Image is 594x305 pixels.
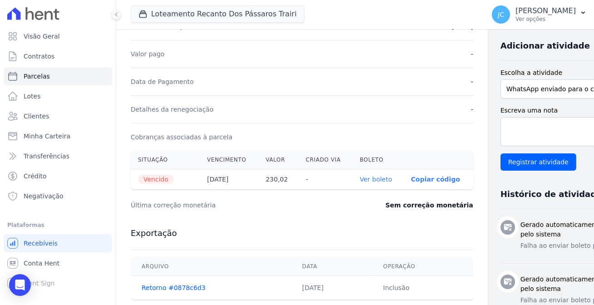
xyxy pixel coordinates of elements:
[24,192,64,201] span: Negativação
[299,151,353,169] th: Criado via
[7,220,108,231] div: Plataformas
[515,15,576,23] p: Ver opções
[372,257,473,276] th: Operação
[200,169,258,190] th: [DATE]
[131,133,232,142] dt: Cobranças associadas à parcela
[291,276,373,300] td: [DATE]
[9,274,31,296] div: Open Intercom Messenger
[4,234,112,252] a: Recebíveis
[24,152,69,161] span: Transferências
[4,167,112,185] a: Crédito
[4,254,112,272] a: Conta Hent
[471,49,473,59] dd: -
[299,169,353,190] th: -
[258,169,298,190] th: 230,02
[411,176,460,183] button: Copiar código
[291,257,373,276] th: Data
[131,201,333,210] dt: Última correção monetária
[131,105,214,114] dt: Detalhes da renegociação
[485,2,594,27] button: JC [PERSON_NAME] Ver opções
[131,5,304,23] button: Loteamento Recanto Dos Pássaros Trairi
[4,67,112,85] a: Parcelas
[258,151,298,169] th: Valor
[471,105,473,114] dd: -
[4,187,112,205] a: Negativação
[4,27,112,45] a: Visão Geral
[24,172,47,181] span: Crédito
[131,228,473,239] h3: Exportação
[4,107,112,125] a: Clientes
[471,77,473,86] dd: -
[24,72,50,81] span: Parcelas
[372,276,473,300] td: Inclusão
[24,52,54,61] span: Contratos
[138,175,174,184] span: Vencido
[24,239,58,248] span: Recebíveis
[131,257,291,276] th: Arquivo
[385,201,473,210] dd: Sem correção monetária
[200,151,258,169] th: Vencimento
[515,6,576,15] p: [PERSON_NAME]
[131,49,165,59] dt: Valor pago
[4,47,112,65] a: Contratos
[131,77,194,86] dt: Data de Pagamento
[498,11,504,18] span: JC
[131,151,200,169] th: Situação
[4,147,112,165] a: Transferências
[142,284,206,291] a: Retorno #0878c6d3
[24,259,59,268] span: Conta Hent
[4,87,112,105] a: Lotes
[501,153,576,171] input: Registrar atividade
[24,32,60,41] span: Visão Geral
[24,132,70,141] span: Minha Carteira
[501,40,590,51] h3: Adicionar atividade
[24,92,41,101] span: Lotes
[24,112,49,121] span: Clientes
[360,176,392,183] a: Ver boleto
[4,127,112,145] a: Minha Carteira
[353,151,404,169] th: Boleto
